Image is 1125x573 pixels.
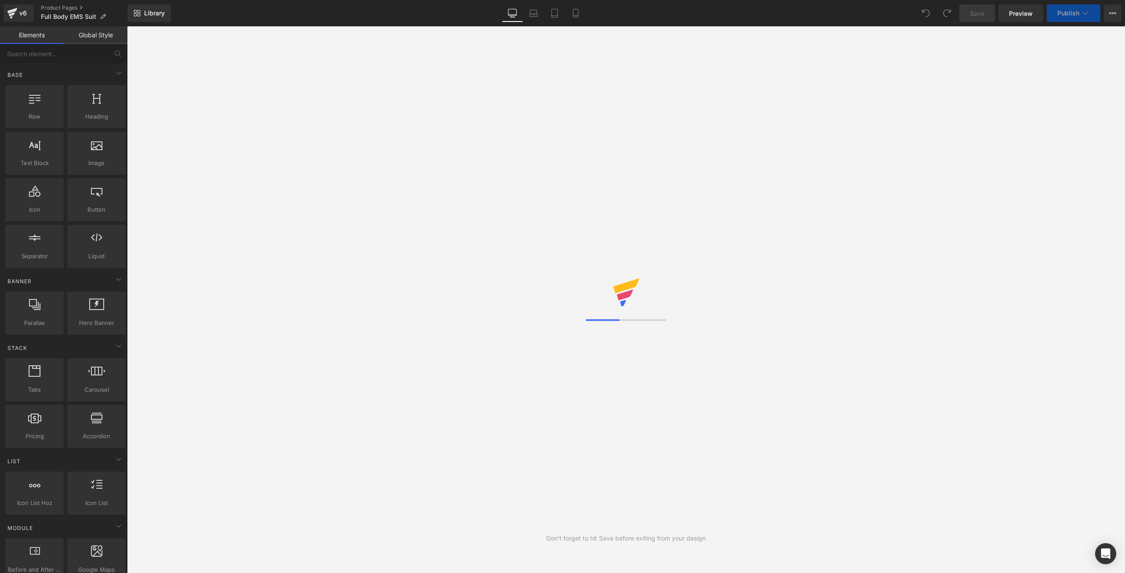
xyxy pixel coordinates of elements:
[8,112,61,121] span: Row
[70,205,123,214] span: Button
[70,159,123,168] span: Image
[917,4,935,22] button: Undo
[1057,10,1079,17] span: Publish
[70,432,123,441] span: Accordion
[7,71,24,79] span: Base
[1095,543,1116,564] div: Open Intercom Messenger
[4,4,34,22] a: v6
[502,4,523,22] a: Desktop
[8,205,61,214] span: Icon
[8,159,61,168] span: Text Block
[1047,4,1100,22] button: Publish
[998,4,1043,22] a: Preview
[565,4,586,22] a: Mobile
[18,7,29,19] div: v6
[7,277,33,285] span: Banner
[8,318,61,328] span: Parallax
[1009,9,1033,18] span: Preview
[41,13,96,20] span: Full Body EMS Suit
[7,344,28,352] span: Stack
[523,4,544,22] a: Laptop
[144,9,165,17] span: Library
[1104,4,1121,22] button: More
[7,457,22,465] span: List
[70,252,123,261] span: Liquid
[64,26,127,44] a: Global Style
[70,318,123,328] span: Hero Banner
[546,533,706,543] div: Don't forget to hit Save before exiting from your design
[970,9,984,18] span: Save
[70,498,123,508] span: Icon List
[8,432,61,441] span: Pricing
[70,112,123,121] span: Heading
[127,4,171,22] a: New Library
[7,524,34,532] span: Module
[8,498,61,508] span: Icon List Hoz
[8,252,61,261] span: Separator
[70,385,123,394] span: Carousel
[41,4,127,11] a: Product Pages
[544,4,565,22] a: Tablet
[938,4,956,22] button: Redo
[8,385,61,394] span: Tabs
